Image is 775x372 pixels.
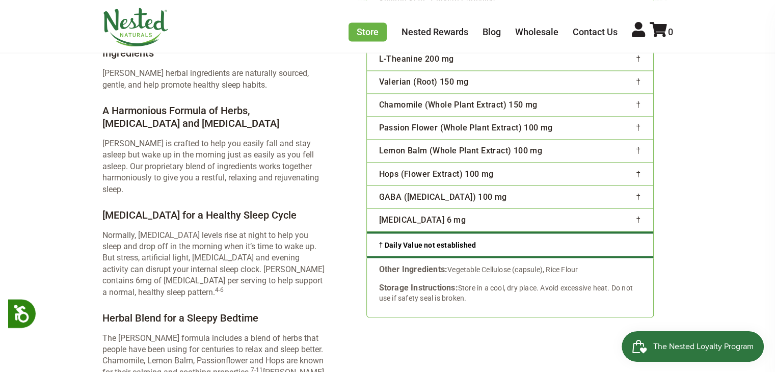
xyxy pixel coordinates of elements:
td: † [569,140,653,163]
iframe: Button to open loyalty program pop-up [622,331,765,362]
p: Normally, [MEDICAL_DATA] levels rise at night to help you sleep and drop off in the morning when ... [102,230,326,298]
h4: Herbal Blend for a Sleepy Bedtime [102,312,326,325]
td: Lemon Balm (Whole Plant Extract) 100 mg [367,140,569,163]
sup: 4-6 [215,286,224,294]
td: † [569,94,653,117]
p: [PERSON_NAME] is crafted to help you easily fall and stay asleep but wake up in the morning just ... [102,138,326,195]
td: [MEDICAL_DATA] 6 mg [367,208,569,231]
td: L-Theanine 200 mg [367,47,569,71]
a: Blog [483,26,501,37]
b: Storage Instructions: [379,282,458,292]
td: GABA ([MEDICAL_DATA]) 100 mg [367,185,569,208]
a: Contact Us [573,26,618,37]
td: Valerian (Root) 150 mg [367,71,569,94]
a: 0 [650,26,673,37]
div: † Daily Value not established [367,231,653,258]
td: Passion Flower (Whole Plant Extract) 100 mg [367,117,569,140]
td: † [569,185,653,208]
td: Chamomile (Whole Plant Extract) 150 mg [367,94,569,117]
div: Store in a cool, dry place. Avoid excessive heat. Do not use if safety seal is broken. [379,282,641,303]
td: † [569,47,653,71]
td: † [569,163,653,185]
p: [PERSON_NAME] herbal ingredients are naturally sourced, gentle, and help promote healthy sleep ha... [102,68,326,91]
a: Wholesale [515,26,558,37]
td: Hops (Flower Extract) 100 mg [367,163,569,185]
b: Other Ingredients: [379,264,448,274]
img: Nested Naturals [102,8,169,46]
a: Store [349,22,387,41]
td: † [569,208,653,231]
div: Vegetable Cellulose (capsule), Rice Flour [379,264,641,274]
td: † [569,117,653,140]
td: † [569,71,653,94]
span: 0 [668,26,673,37]
h4: [MEDICAL_DATA] for a Healthy Sleep Cycle [102,209,326,222]
h4: A Harmonious Formula of Herbs, [MEDICAL_DATA] and [MEDICAL_DATA] [102,104,326,130]
a: Nested Rewards [402,26,468,37]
